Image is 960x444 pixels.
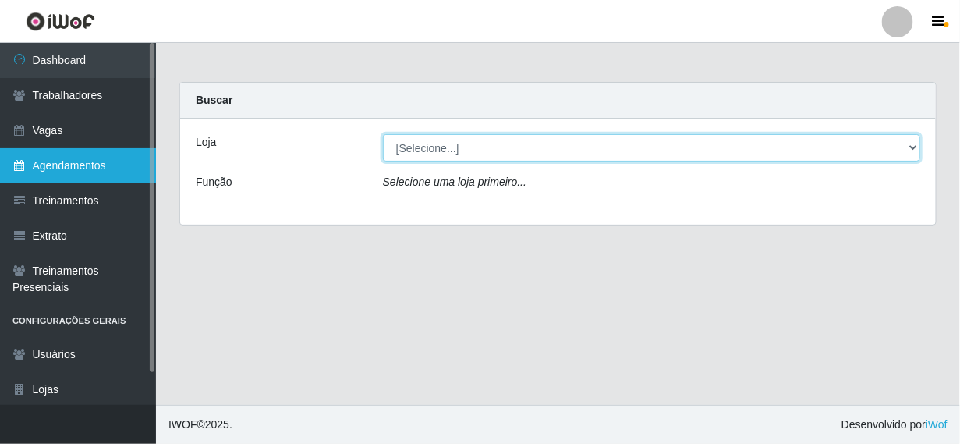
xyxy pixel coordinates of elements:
[383,176,526,188] i: Selecione uma loja primeiro...
[26,12,95,31] img: CoreUI Logo
[168,417,232,433] span: © 2025 .
[196,94,232,106] strong: Buscar
[196,174,232,190] label: Função
[196,134,216,151] label: Loja
[841,417,948,433] span: Desenvolvido por
[926,418,948,431] a: iWof
[168,418,197,431] span: IWOF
